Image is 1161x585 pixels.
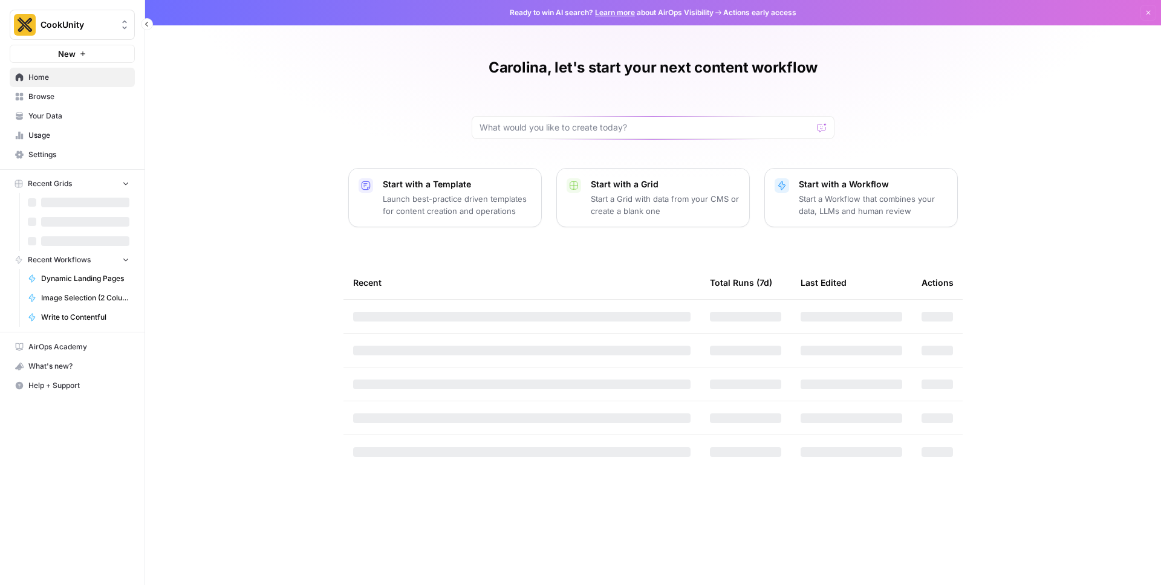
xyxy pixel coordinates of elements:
button: New [10,45,135,63]
a: Image Selection (2 Column) [22,288,135,308]
a: Dynamic Landing Pages [22,269,135,288]
a: AirOps Academy [10,337,135,357]
span: Help + Support [28,380,129,391]
button: Start with a WorkflowStart a Workflow that combines your data, LLMs and human review [764,168,958,227]
span: Home [28,72,129,83]
div: Last Edited [801,266,847,299]
p: Start with a Workflow [799,178,948,190]
div: What's new? [10,357,134,375]
span: Recent Workflows [28,254,91,265]
span: CookUnity [41,19,114,31]
span: Actions early access [723,7,796,18]
span: AirOps Academy [28,341,129,352]
a: Your Data [10,106,135,126]
button: Recent Workflows [10,251,135,269]
button: Recent Grids [10,175,135,193]
span: Dynamic Landing Pages [41,273,129,284]
button: Start with a TemplateLaunch best-practice driven templates for content creation and operations [348,168,542,227]
img: CookUnity Logo [14,14,36,36]
h1: Carolina, let's start your next content workflow [489,58,818,77]
div: Recent [353,266,691,299]
p: Start a Grid with data from your CMS or create a blank one [591,193,740,217]
div: Actions [922,266,954,299]
a: Browse [10,87,135,106]
p: Start with a Template [383,178,532,190]
a: Settings [10,145,135,164]
button: Workspace: CookUnity [10,10,135,40]
input: What would you like to create today? [480,121,812,134]
span: New [58,48,76,60]
p: Launch best-practice driven templates for content creation and operations [383,193,532,217]
span: Ready to win AI search? about AirOps Visibility [510,7,714,18]
div: Total Runs (7d) [710,266,772,299]
span: Your Data [28,111,129,121]
span: Recent Grids [28,178,72,189]
span: Settings [28,149,129,160]
span: Write to Contentful [41,312,129,323]
span: Image Selection (2 Column) [41,292,129,303]
a: Learn more [595,8,635,17]
p: Start a Workflow that combines your data, LLMs and human review [799,193,948,217]
span: Browse [28,91,129,102]
button: Start with a GridStart a Grid with data from your CMS or create a blank one [556,168,750,227]
span: Usage [28,130,129,141]
a: Write to Contentful [22,308,135,327]
button: Help + Support [10,376,135,395]
button: What's new? [10,357,135,376]
a: Usage [10,126,135,145]
a: Home [10,68,135,87]
p: Start with a Grid [591,178,740,190]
